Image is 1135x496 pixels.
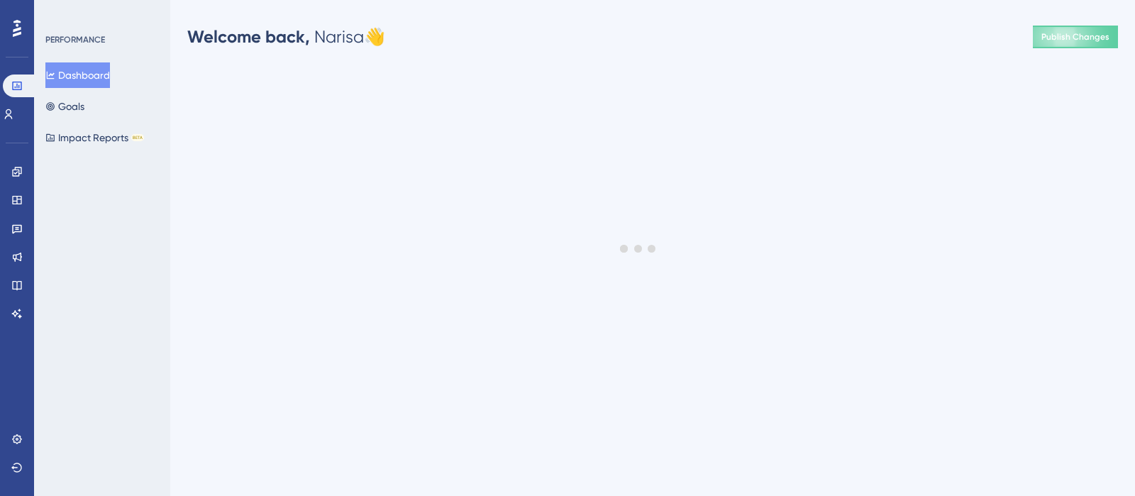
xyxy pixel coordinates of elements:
button: Impact ReportsBETA [45,125,144,150]
div: PERFORMANCE [45,34,105,45]
button: Goals [45,94,84,119]
button: Publish Changes [1033,26,1118,48]
span: Welcome back, [187,26,310,47]
button: Dashboard [45,62,110,88]
div: Narisa 👋 [187,26,385,48]
span: Publish Changes [1041,31,1109,43]
div: BETA [131,134,144,141]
